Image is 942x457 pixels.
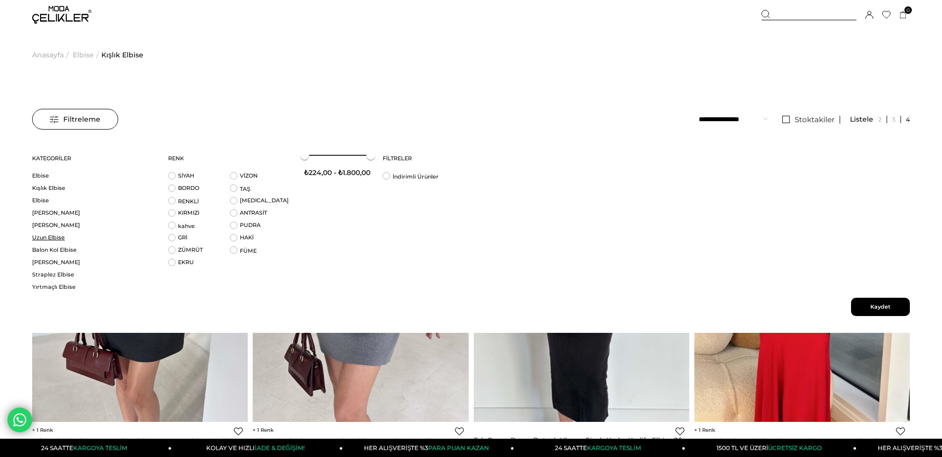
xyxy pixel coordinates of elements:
a: FÜME [240,247,257,254]
a: Favorilere Ekle [896,427,905,436]
li: SİYAH [168,172,230,184]
li: > [73,30,101,80]
a: Tek Omuz Drape Detaylı Ulyana Siyah Kadın Kadife Elbise 26K111 [474,436,689,445]
a: Uzun Elbise [32,234,156,241]
a: Favorilere Ekle [455,427,464,436]
span: 1 [694,427,715,433]
a: Favorilere Ekle [675,427,684,436]
li: ANTRASİT [230,209,292,222]
span: 0 [904,6,912,14]
li: BEYAZ [230,197,292,209]
a: SİYAH [178,172,194,179]
a: 24 SAATTEKARGOYA TESLİM [0,439,172,457]
a: 0 [899,11,907,19]
a: Kategoriler [32,145,156,172]
a: EKRU [178,259,194,266]
a: [MEDICAL_DATA] [240,197,289,204]
a: [PERSON_NAME] [32,209,156,217]
a: Elbise [32,172,156,180]
li: RENKLİ [168,197,230,209]
span: KARGOYA TESLİM [587,444,640,452]
span: Stoktakiler [795,115,835,124]
li: KIRMIZI [168,209,230,222]
a: Balon Kol Elbise [32,246,156,254]
li: VİZON [230,172,292,184]
li: PUDRA [230,222,292,234]
span: Kaydet [851,298,910,316]
a: HAKİ [240,234,254,241]
a: ANTRASİT [240,209,267,216]
a: PUDRA [240,222,261,228]
a: Filtreler [383,145,506,172]
li: ZÜMRÜT [168,246,230,259]
a: TAŞ [240,185,250,192]
li: EKRU [168,259,230,271]
li: FÜME [230,246,292,259]
a: GRİ [178,234,187,241]
a: Renk [168,145,292,172]
span: 1 [253,427,273,433]
li: > [32,30,71,80]
a: Elbise [32,197,156,204]
a: Sıfır Kol Arkadan Fermuarlı Heldir Gri Kadın Mini Elbise 26K105 [253,437,468,446]
a: KOLAY VE HIZLIİADE & DEĞİŞİM! [172,439,343,457]
a: Kışlık Elbise [101,30,143,80]
a: Yuvarlak Yaka Volanlı Kol Ucu Sinlan Kırmızı Kadın Elbise 25K426 [694,437,910,446]
li: kahve [168,222,230,234]
span: Filtreleme [50,109,100,129]
a: [PERSON_NAME] [32,222,156,229]
a: VİZON [240,172,258,179]
a: Sıfır Kol Arkadan Fermuarlı Heldir Antrasit Kadın Mini Elbise 26K105 [32,437,248,446]
a: Anasayfa [32,30,64,80]
li: İndirimli Ürünler [383,172,445,184]
a: HER ALIŞVERİŞTE %3PARA PUAN KAZAN [343,439,514,457]
a: Stoktakiler [777,116,840,124]
span: İADE & DEĞİŞİM! [255,444,304,452]
img: logo [32,6,91,24]
span: PARA PUAN KAZAN [428,444,489,452]
a: KIRMIZI [178,209,199,216]
span: ÜCRETSİZ KARGO [768,444,822,452]
li: BORDO [168,184,230,197]
a: Yırtmaçlı Elbise [32,283,156,291]
li: GRİ [168,234,230,246]
li: HAKİ [230,234,292,246]
a: kahve [178,223,195,229]
a: ZÜMRÜT [178,246,203,253]
a: 24 SAATTEKARGOYA TESLİM [514,439,685,457]
span: KARGOYA TESLİM [73,444,127,452]
div: ₺224,00 - ₺1.800,00 [304,166,370,177]
a: Elbise [73,30,94,80]
li: TAŞ [230,184,292,197]
a: İndirimli Ürünler [393,173,439,180]
a: Kışlık Elbise [32,184,156,192]
a: Favorilere Ekle [234,427,243,436]
a: 1500 TL VE ÜZERİÜCRETSİZ KARGO [685,439,856,457]
a: [PERSON_NAME] [32,259,156,266]
a: Straplez Elbise [32,271,156,278]
span: 1 [32,427,53,433]
a: RENKLİ [178,198,199,205]
a: BORDO [178,184,199,191]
